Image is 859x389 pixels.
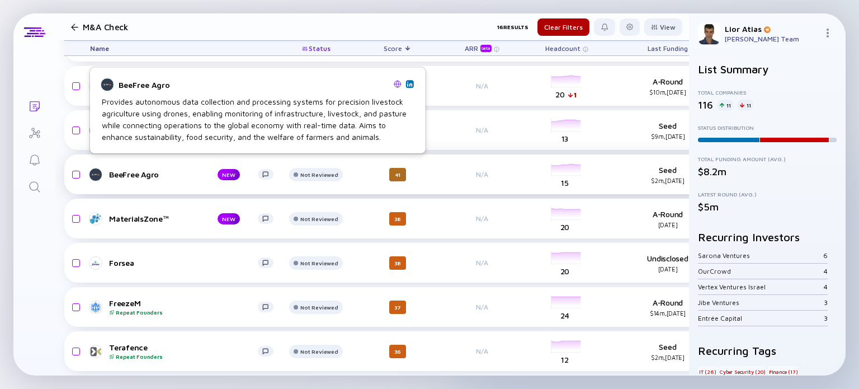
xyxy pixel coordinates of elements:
[631,221,704,228] div: [DATE]
[824,314,828,322] div: 3
[81,41,282,55] div: Name
[446,259,518,267] div: N/A
[698,201,837,213] div: $5m
[109,309,258,316] div: Repeat Founders
[648,44,688,53] span: Last Funding
[407,81,413,87] img: BeeFree Agro Linkedin Page
[725,24,819,34] div: Lior Atias
[446,347,518,355] div: N/A
[90,256,282,270] a: Forsea
[631,133,704,140] div: $9m, [DATE]
[109,343,258,360] div: Terafence
[497,18,528,36] div: 16 Results
[631,265,704,273] div: [DATE]
[823,251,828,260] div: 6
[719,366,766,377] div: Cyber Security (20)
[13,92,55,119] a: Lists
[698,366,718,377] div: IT (26)
[389,168,406,181] div: 41
[389,256,406,270] div: 38
[698,231,837,243] h2: Recurring Investors
[698,99,713,111] div: 116
[631,165,704,184] div: Seed
[446,170,518,179] div: N/A
[631,77,704,96] div: A-Round
[300,348,338,355] div: Not Reviewed
[102,96,414,143] div: Provides autonomous data collection and processing systems for precision livestock agriculture us...
[631,254,704,273] div: Undisclosed
[119,80,389,90] div: BeeFree Agro
[480,45,492,52] div: beta
[446,126,518,134] div: N/A
[537,18,589,36] button: Clear Filters
[698,251,823,260] div: Sarona Ventures
[13,119,55,146] a: Investor Map
[698,267,824,275] div: OurCrowd
[389,301,406,314] div: 37
[824,283,828,291] div: 4
[446,303,518,311] div: N/A
[309,44,331,53] span: Status
[644,18,682,36] button: View
[109,214,200,223] div: MaterialsZone™
[738,100,753,111] div: 11
[13,172,55,199] a: Search
[631,121,704,140] div: Seed
[545,44,580,53] span: Headcount
[90,343,282,360] a: TerafenceRepeat Founders
[768,366,799,377] div: Finance (17)
[823,29,832,38] img: Menu
[389,345,406,358] div: 36
[631,88,704,96] div: $10m, [DATE]
[109,170,200,179] div: BeeFree Agro
[725,35,819,43] div: [PERSON_NAME] Team
[90,212,282,226] a: MaterialsZone™NEW
[698,298,824,307] div: Jibe Ventures
[446,82,518,90] div: N/A
[698,283,824,291] div: Vertex Ventures Israel
[631,342,704,361] div: Seed
[824,267,828,275] div: 4
[366,41,429,55] div: Score
[698,156,837,162] div: Total Funding Amount (Avg.)
[109,298,258,316] div: FreezeM
[109,353,258,360] div: Repeat Founders
[389,212,406,226] div: 38
[698,63,837,76] h2: List Summary
[300,171,338,178] div: Not Reviewed
[90,298,282,316] a: FreezeMRepeat Founders
[90,168,282,181] a: BeeFree AgroNEW
[824,298,828,307] div: 3
[13,146,55,172] a: Reminders
[631,209,704,228] div: A-Round
[698,166,837,177] div: $8.2m
[698,191,837,198] div: Latest Round (Avg.)
[465,44,494,52] div: ARR
[394,80,402,88] img: BeeFree Agro Website
[300,215,338,222] div: Not Reviewed
[631,177,704,184] div: $2m, [DATE]
[446,214,518,223] div: N/A
[718,100,733,111] div: 11
[698,89,837,96] div: Total Companies
[698,314,824,322] div: Entrée Capital
[109,258,258,268] div: Forsea
[631,310,704,317] div: $14m, [DATE]
[631,298,704,317] div: A-Round
[698,344,837,357] h2: Recurring Tags
[631,354,704,361] div: $2m, [DATE]
[698,22,720,45] img: Lior Profile Picture
[300,304,338,311] div: Not Reviewed
[698,124,837,131] div: Status Distribution
[83,22,128,32] h1: M&A Check
[300,260,338,266] div: Not Reviewed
